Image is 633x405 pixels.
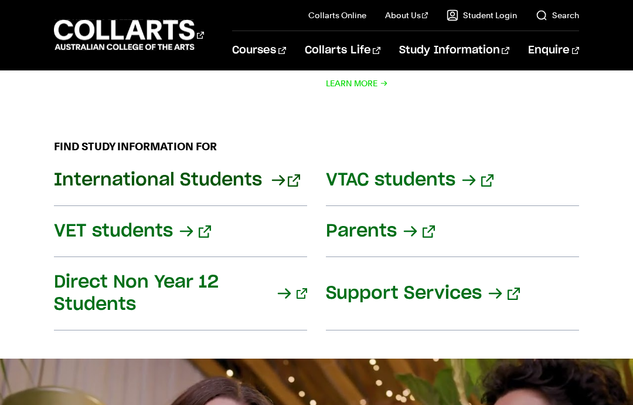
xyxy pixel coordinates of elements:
div: Go to homepage [54,18,203,52]
a: VET students [54,206,307,257]
a: Support Services [326,257,579,330]
a: VTAC students [326,155,579,206]
a: Enquire [528,31,579,70]
a: About Us [385,9,428,21]
a: Direct Non Year 12 Students [54,257,307,330]
span: Learn More [326,75,388,92]
a: Collarts Life [305,31,380,70]
a: Study Information [399,31,509,70]
h2: FIND STUDY INFORMATION FOR [54,139,579,155]
a: Parents [326,206,579,257]
a: Collarts Online [308,9,366,21]
a: Search [536,9,579,21]
a: Student Login [447,9,517,21]
a: Courses [232,31,285,70]
a: International Students [54,155,307,206]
